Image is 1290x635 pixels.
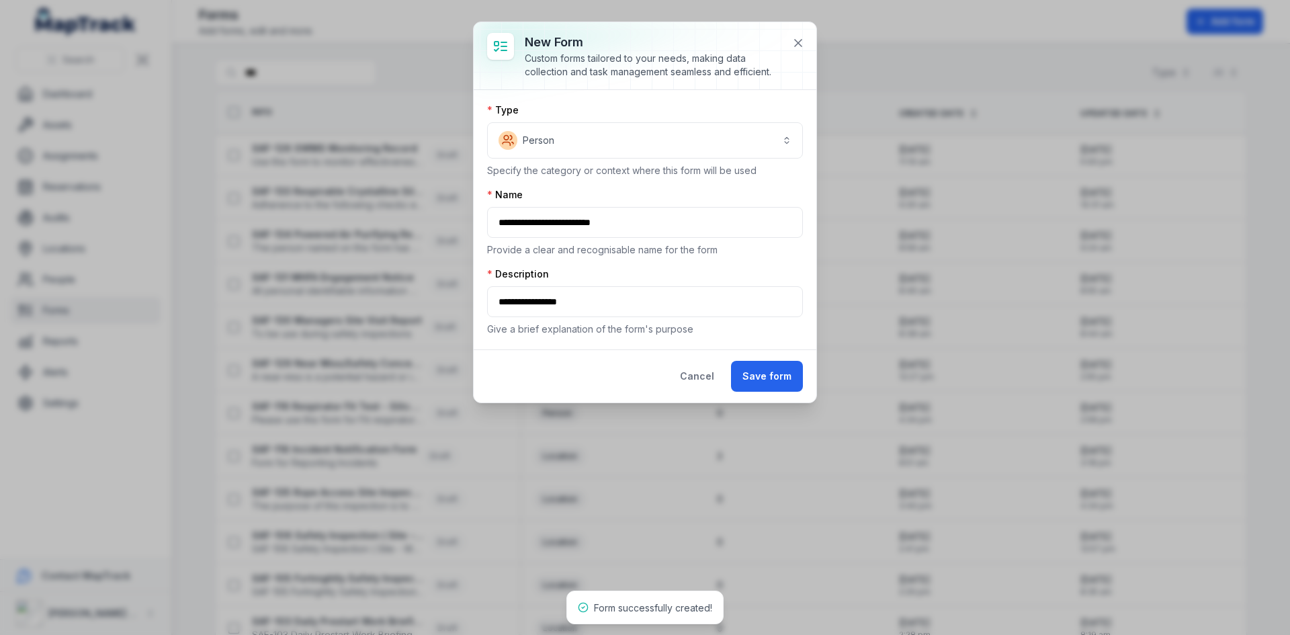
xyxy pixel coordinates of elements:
button: Save form [731,361,803,392]
label: Description [487,267,549,281]
button: Person [487,122,803,159]
div: Custom forms tailored to your needs, making data collection and task management seamless and effi... [525,52,781,79]
p: Give a brief explanation of the form's purpose [487,323,803,336]
h3: New form [525,33,781,52]
span: Form successfully created! [594,602,712,613]
button: Cancel [669,361,726,392]
p: Provide a clear and recognisable name for the form [487,243,803,257]
p: Specify the category or context where this form will be used [487,164,803,177]
label: Type [487,103,519,117]
label: Name [487,188,523,202]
